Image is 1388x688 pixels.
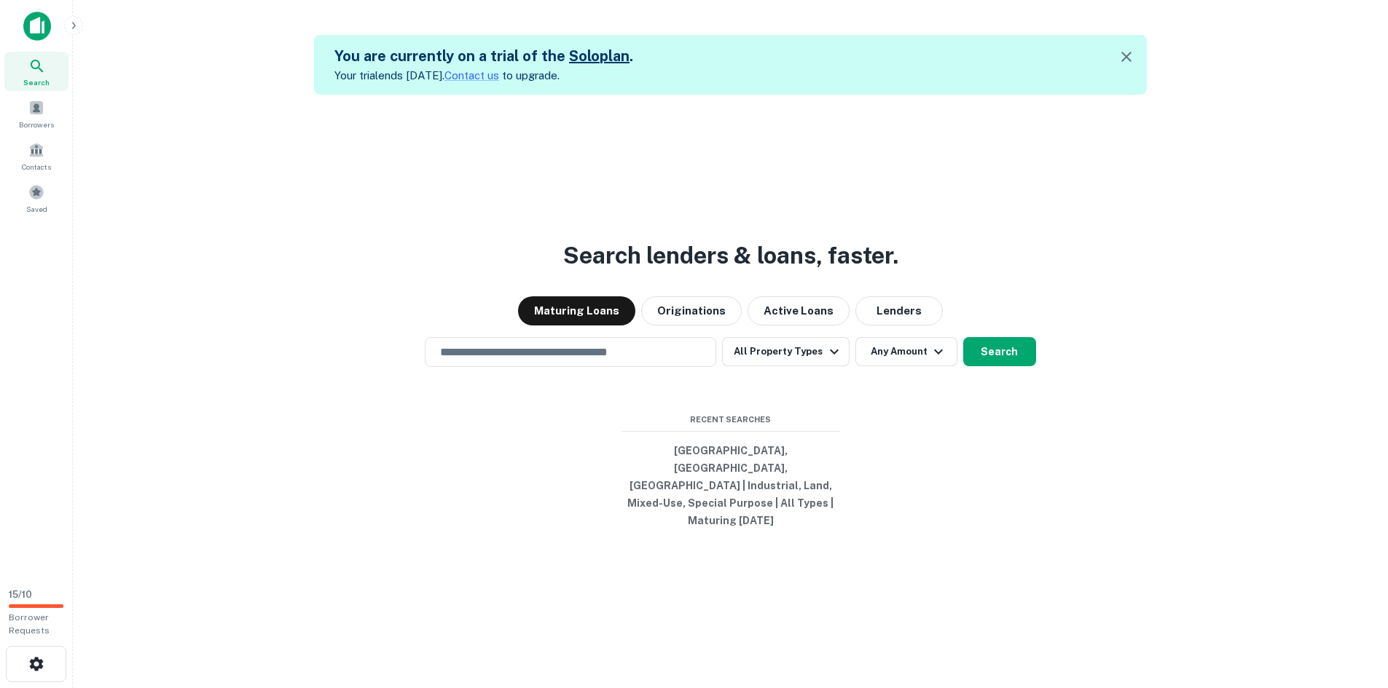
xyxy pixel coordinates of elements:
iframe: Chat Widget [1315,572,1388,641]
h3: Search lenders & loans, faster. [563,238,898,273]
a: Search [4,52,68,91]
span: Search [23,76,50,88]
button: Any Amount [855,337,957,366]
button: Search [963,337,1036,366]
span: Borrowers [19,119,54,130]
span: Borrower Requests [9,612,50,636]
span: Recent Searches [622,414,840,426]
a: Contact us [444,69,499,82]
span: Contacts [22,161,51,173]
a: Contacts [4,136,68,175]
span: Saved [26,203,47,215]
h5: You are currently on a trial of the . [334,45,633,67]
button: Active Loans [748,296,850,325]
a: Soloplan [569,47,630,65]
img: capitalize-icon.png [23,12,51,41]
a: Borrowers [4,94,68,133]
span: 15 / 10 [9,589,32,600]
a: Saved [4,178,68,218]
button: Originations [641,296,742,325]
button: Maturing Loans [518,296,635,325]
button: Lenders [855,296,943,325]
button: All Property Types [722,337,849,366]
button: [GEOGRAPHIC_DATA], [GEOGRAPHIC_DATA], [GEOGRAPHIC_DATA] | Industrial, Land, Mixed-Use, Special Pu... [622,438,840,534]
p: Your trial ends [DATE]. to upgrade. [334,67,633,84]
